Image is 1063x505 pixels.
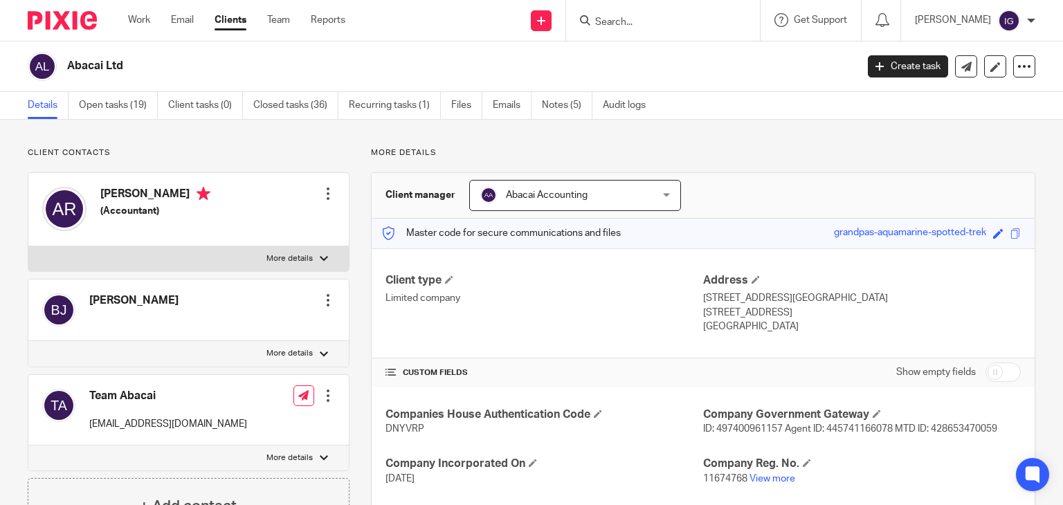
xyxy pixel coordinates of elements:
p: [PERSON_NAME] [915,13,991,27]
i: Primary [197,187,210,201]
a: Notes (5) [542,92,592,119]
h4: Company Reg. No. [703,457,1021,471]
a: Email [171,13,194,27]
img: svg%3E [42,293,75,327]
h4: Company Government Gateway [703,407,1021,422]
a: Audit logs [603,92,656,119]
p: Master code for secure communications and files [382,226,621,240]
h4: Team Abacai [89,389,247,403]
a: Reports [311,13,345,27]
h4: [PERSON_NAME] [100,187,210,204]
p: More details [266,253,313,264]
h5: (Accountant) [100,204,210,218]
img: svg%3E [998,10,1020,32]
span: Get Support [794,15,847,25]
a: Team [267,13,290,27]
a: Client tasks (0) [168,92,243,119]
h4: [PERSON_NAME] [89,293,179,308]
p: More details [266,348,313,359]
span: [DATE] [385,474,415,484]
p: [STREET_ADDRESS] [703,306,1021,320]
a: Recurring tasks (1) [349,92,441,119]
h3: Client manager [385,188,455,202]
h4: Client type [385,273,703,288]
p: Client contacts [28,147,349,158]
h4: CUSTOM FIELDS [385,367,703,378]
div: grandpas-aquamarine-spotted-trek [834,226,986,241]
h4: Address [703,273,1021,288]
img: svg%3E [42,187,87,231]
img: Pixie [28,11,97,30]
a: Closed tasks (36) [253,92,338,119]
a: Work [128,13,150,27]
a: Clients [215,13,246,27]
img: svg%3E [42,389,75,422]
p: Limited company [385,291,703,305]
h4: Company Incorporated On [385,457,703,471]
h4: Companies House Authentication Code [385,407,703,422]
a: Open tasks (19) [79,92,158,119]
span: Abacai Accounting [506,190,588,200]
p: [EMAIL_ADDRESS][DOMAIN_NAME] [89,417,247,431]
a: View more [749,474,795,484]
span: DNYVRP [385,424,424,434]
a: Create task [868,55,948,77]
p: More details [371,147,1035,158]
p: [STREET_ADDRESS][GEOGRAPHIC_DATA] [703,291,1021,305]
label: Show empty fields [896,365,976,379]
span: ID: 497400961157 Agent ID: 445741166078 MTD ID: 428653470059 [703,424,997,434]
a: Emails [493,92,531,119]
a: Files [451,92,482,119]
a: Details [28,92,69,119]
span: 11674768 [703,474,747,484]
p: [GEOGRAPHIC_DATA] [703,320,1021,333]
h2: Abacai Ltd [67,59,691,73]
img: svg%3E [28,52,57,81]
img: svg%3E [480,187,497,203]
input: Search [594,17,718,29]
p: More details [266,452,313,463]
